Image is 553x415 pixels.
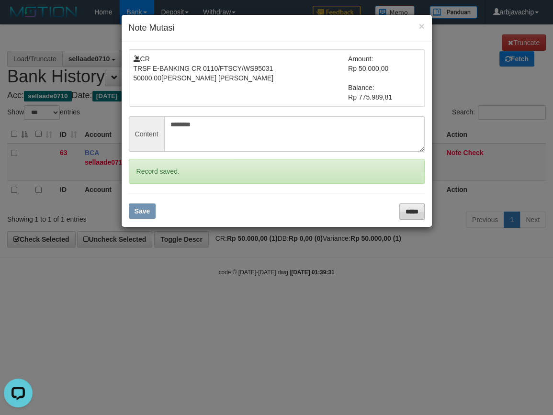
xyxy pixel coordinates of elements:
[129,159,425,184] div: Record saved.
[129,203,156,219] button: Save
[4,4,33,33] button: Open LiveChat chat widget
[348,54,420,102] td: Amount: Rp 50.000,00 Balance: Rp 775.989,81
[129,116,164,152] span: Content
[129,22,425,34] h4: Note Mutasi
[135,207,150,215] span: Save
[134,54,349,102] td: CR TRSF E-BANKING CR 0110/FTSCY/WS95031 50000.00[PERSON_NAME] [PERSON_NAME]
[418,21,424,31] button: ×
